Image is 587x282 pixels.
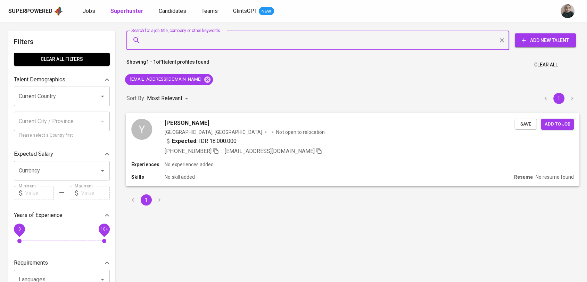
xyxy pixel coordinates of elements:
p: Experiences [131,161,165,168]
a: Jobs [83,7,97,16]
p: No resume found [536,174,574,180]
p: No skill added [165,174,195,180]
p: Sort By [126,94,144,103]
div: Talent Demographics [14,73,110,87]
nav: pagination navigation [539,93,579,104]
nav: pagination navigation [126,194,166,206]
b: Expected: [172,137,197,145]
span: [PHONE_NUMBER] [165,147,211,154]
a: Superpoweredapp logo [8,6,63,16]
button: Clear All [531,58,561,71]
b: 1 [161,59,164,65]
button: Save [514,119,537,129]
span: [PERSON_NAME] [165,119,209,127]
span: Add New Talent [520,36,570,45]
h6: Filters [14,36,110,47]
span: NEW [259,8,274,15]
p: Resume [514,174,532,180]
span: 10+ [100,227,108,232]
span: [EMAIL_ADDRESS][DOMAIN_NAME] [225,147,315,154]
button: page 1 [141,194,152,206]
button: Clear All filters [14,53,110,66]
span: [EMAIL_ADDRESS][DOMAIN_NAME] [125,76,206,83]
div: Requirements [14,256,110,270]
div: [EMAIL_ADDRESS][DOMAIN_NAME] [125,74,213,85]
div: IDR 18.000.000 [165,137,237,145]
b: Superhunter [110,8,143,14]
p: Talent Demographics [14,75,65,84]
p: Years of Experience [14,211,63,219]
button: Add New Talent [515,33,576,47]
p: No experiences added [165,161,213,168]
p: Skills [131,174,165,180]
a: Teams [201,7,219,16]
span: Clear All filters [19,55,104,64]
button: Clear [497,35,507,45]
p: Showing of talent profiles found [126,58,209,71]
a: Y[PERSON_NAME][GEOGRAPHIC_DATA], [GEOGRAPHIC_DATA]Not open to relocationExpected: IDR 18.000.000[... [126,113,579,186]
a: GlintsGPT NEW [233,7,274,16]
p: Not open to relocation [276,128,324,135]
button: page 1 [553,93,564,104]
span: GlintsGPT [233,8,257,14]
span: Teams [201,8,218,14]
div: Most Relevant [147,92,191,105]
span: Jobs [83,8,95,14]
span: 0 [18,227,20,232]
div: Superpowered [8,7,52,15]
button: Open [98,91,107,101]
p: Requirements [14,259,48,267]
b: 1 - 1 [146,59,156,65]
span: Add to job [545,120,570,128]
p: Most Relevant [147,94,182,103]
button: Open [98,166,107,176]
input: Value [25,186,54,200]
div: Expected Salary [14,147,110,161]
div: Years of Experience [14,208,110,222]
span: Save [518,120,533,128]
button: Add to job [541,119,574,129]
img: rani.kulsum@glints.com [561,4,574,18]
p: Expected Salary [14,150,53,158]
div: [GEOGRAPHIC_DATA], [GEOGRAPHIC_DATA] [165,128,262,135]
a: Candidates [159,7,188,16]
div: Y [131,119,152,139]
span: Candidates [159,8,186,14]
img: app logo [54,6,63,16]
p: Please select a Country first [19,132,105,139]
input: Value [81,186,110,200]
span: Clear All [534,61,558,69]
a: Superhunter [110,7,145,16]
